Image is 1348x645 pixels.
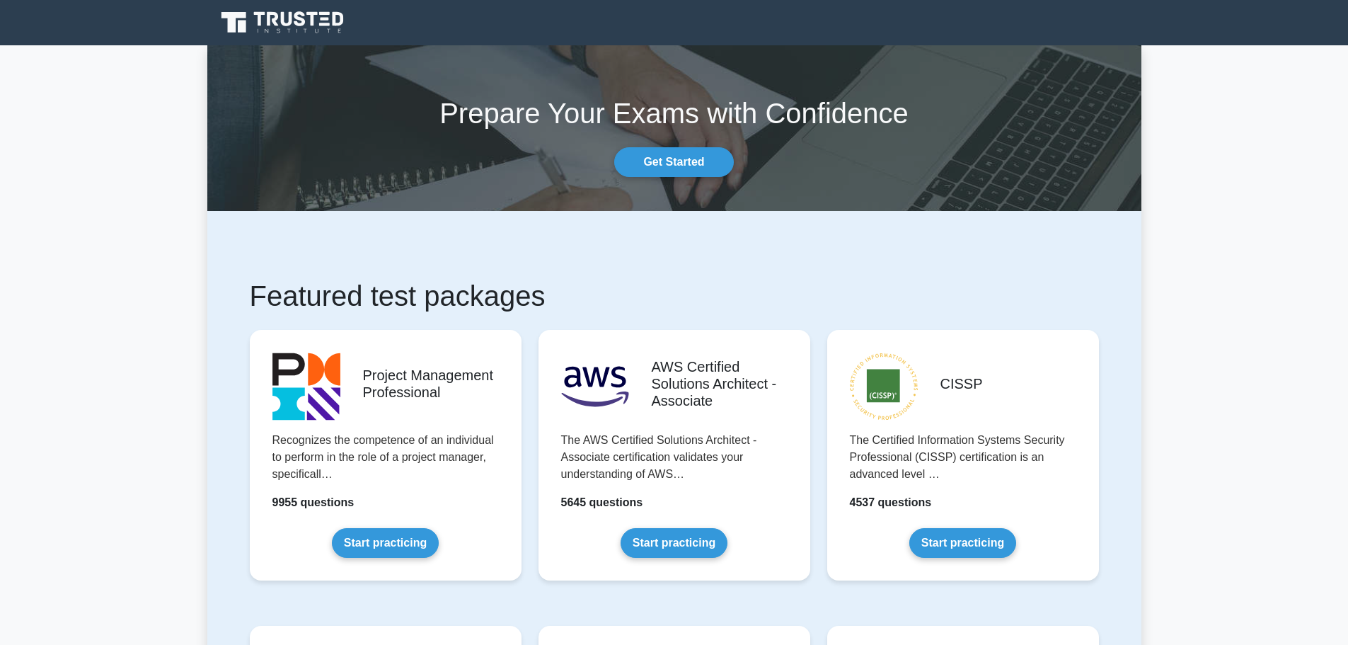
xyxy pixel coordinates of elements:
[332,528,439,558] a: Start practicing
[207,96,1141,130] h1: Prepare Your Exams with Confidence
[909,528,1016,558] a: Start practicing
[621,528,727,558] a: Start practicing
[614,147,733,177] a: Get Started
[250,279,1099,313] h1: Featured test packages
